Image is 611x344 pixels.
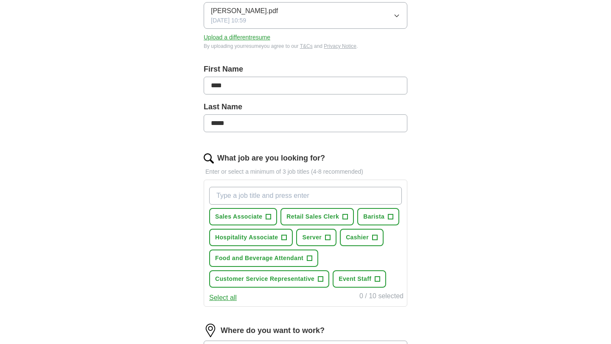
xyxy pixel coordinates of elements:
span: Server [302,233,322,242]
span: [PERSON_NAME].pdf [211,6,278,16]
label: Where do you want to work? [221,325,325,336]
span: Customer Service Representative [215,275,314,283]
span: Barista [363,212,384,221]
button: [PERSON_NAME].pdf[DATE] 10:59 [204,2,407,29]
button: Select all [209,293,237,303]
p: Enter or select a minimum of 3 job titles (4-8 recommended) [204,167,407,176]
img: location.png [204,324,217,337]
button: Food and Beverage Attendant [209,250,318,267]
button: Customer Service Representative [209,270,329,288]
span: Cashier [346,233,369,242]
span: Event Staff [339,275,371,283]
button: Upload a differentresume [204,33,270,42]
button: Sales Associate [209,208,277,225]
a: Privacy Notice [324,43,356,49]
span: [DATE] 10:59 [211,16,246,25]
span: Hospitality Associate [215,233,278,242]
span: Food and Beverage Attendant [215,254,303,263]
label: Last Name [204,101,407,113]
button: Retail Sales Clerk [280,208,354,225]
button: Barista [357,208,399,225]
span: Sales Associate [215,212,262,221]
div: By uploading your resume you agree to our and . [204,42,407,50]
button: Server [296,229,336,246]
input: Type a job title and press enter [209,187,402,205]
button: Cashier [340,229,384,246]
label: What job are you looking for? [217,153,325,164]
button: Hospitality Associate [209,229,293,246]
img: search.png [204,153,214,164]
div: 0 / 10 selected [359,291,404,303]
span: Retail Sales Clerk [286,212,339,221]
label: First Name [204,64,407,75]
a: T&Cs [300,43,313,49]
button: Event Staff [333,270,386,288]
